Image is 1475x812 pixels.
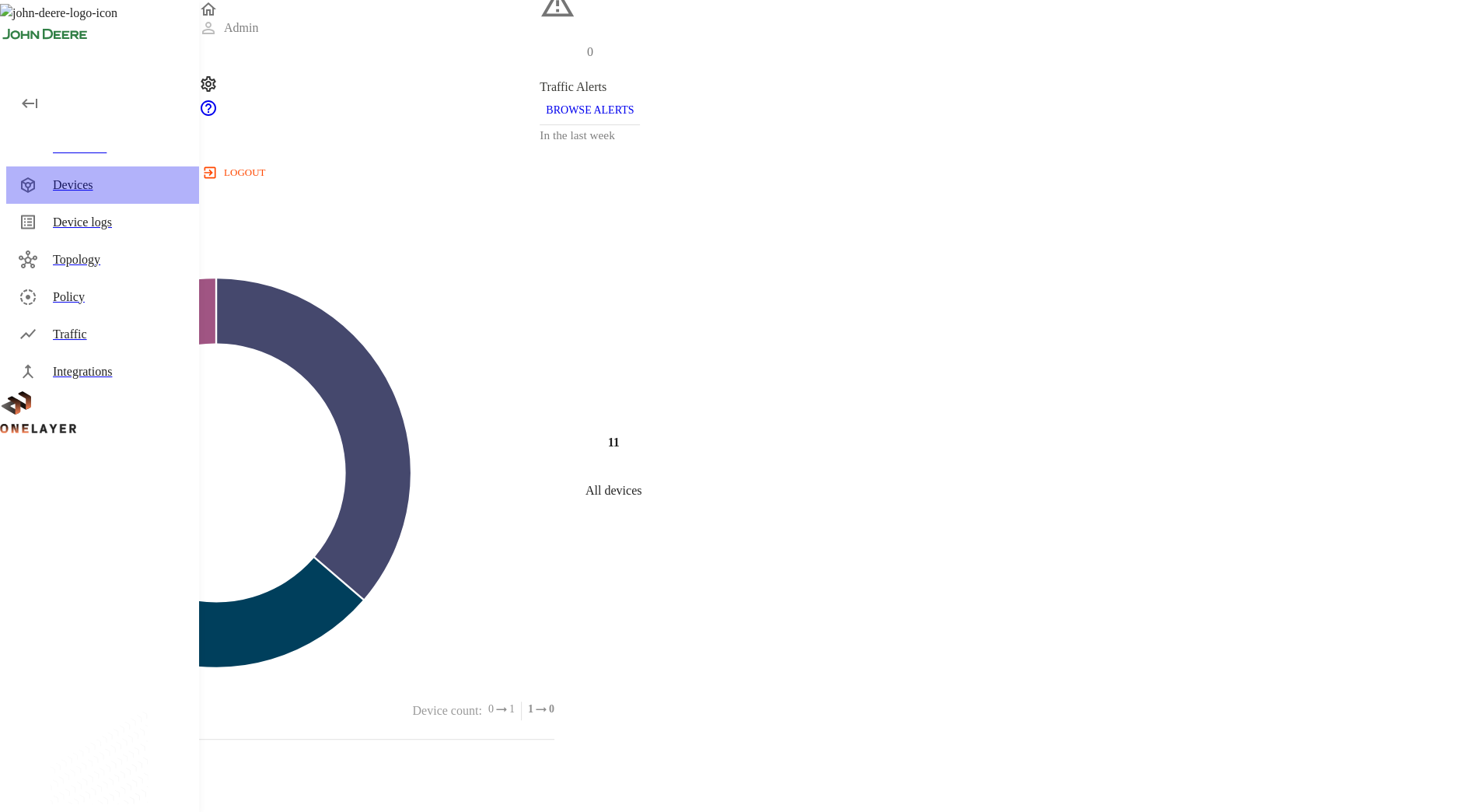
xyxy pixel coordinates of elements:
[528,702,533,717] span: 1
[585,481,641,499] p: All devices
[199,160,271,185] button: logout
[412,702,481,720] p: Device count :
[608,433,620,452] h4: 11
[199,160,1475,185] a: logout
[509,702,515,717] span: 1
[199,107,218,120] span: Support Portal
[549,702,554,717] span: 0
[199,107,218,120] a: onelayer-support
[488,702,494,717] span: 0
[224,19,258,37] p: Admin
